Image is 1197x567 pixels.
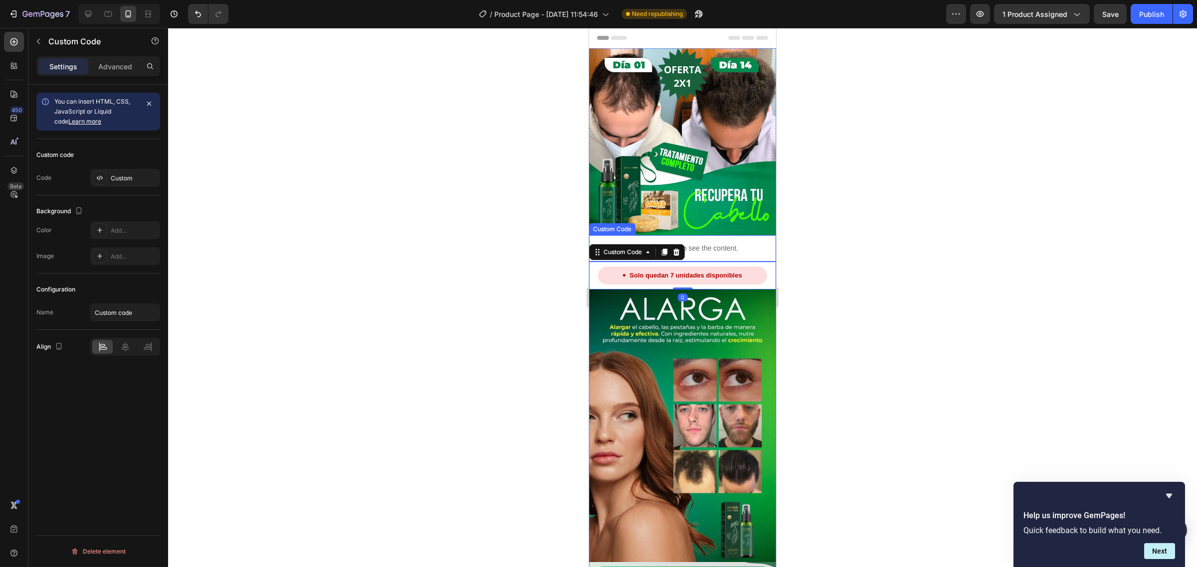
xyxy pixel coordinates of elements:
span: Product Page - [DATE] 11:54:46 [494,9,598,19]
button: Publish [1131,4,1173,24]
div: Delete element [71,546,126,558]
button: Delete element [36,544,160,560]
div: 450 [9,106,24,114]
div: Name [36,308,53,317]
div: Help us improve GemPages! [1023,490,1175,559]
p: Quick feedback to build what you need. [1023,526,1175,535]
a: Learn more [68,118,101,125]
div: Add... [111,252,158,261]
button: 7 [4,4,74,24]
span: 1 product assigned [1002,9,1067,19]
span: You can insert HTML, CSS, JavaScript or Liquid code [54,98,130,125]
div: Add... [111,226,158,235]
button: 1 product assigned [994,4,1090,24]
p: Custom Code [48,35,133,47]
div: Image [36,252,54,261]
div: Configuration [36,285,75,294]
div: Background [36,205,85,218]
p: Settings [49,61,77,72]
div: Custom [111,174,158,183]
span: Need republishing [632,9,683,18]
span: Save [1102,10,1119,18]
span: / [490,9,492,19]
div: Beta [7,182,24,190]
div: Undo/Redo [188,4,228,24]
iframe: Design area [589,28,776,567]
h2: Help us improve GemPages! [1023,510,1175,522]
button: Hide survey [1163,490,1175,502]
button: Next question [1144,543,1175,559]
p: 7 [65,8,70,20]
div: Align [36,340,65,354]
button: Save [1094,4,1127,24]
div: Publish [1139,9,1164,19]
div: Custom code [36,150,74,159]
p: Advanced [98,61,132,72]
div: Code [36,173,51,182]
div: Color [36,226,52,235]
